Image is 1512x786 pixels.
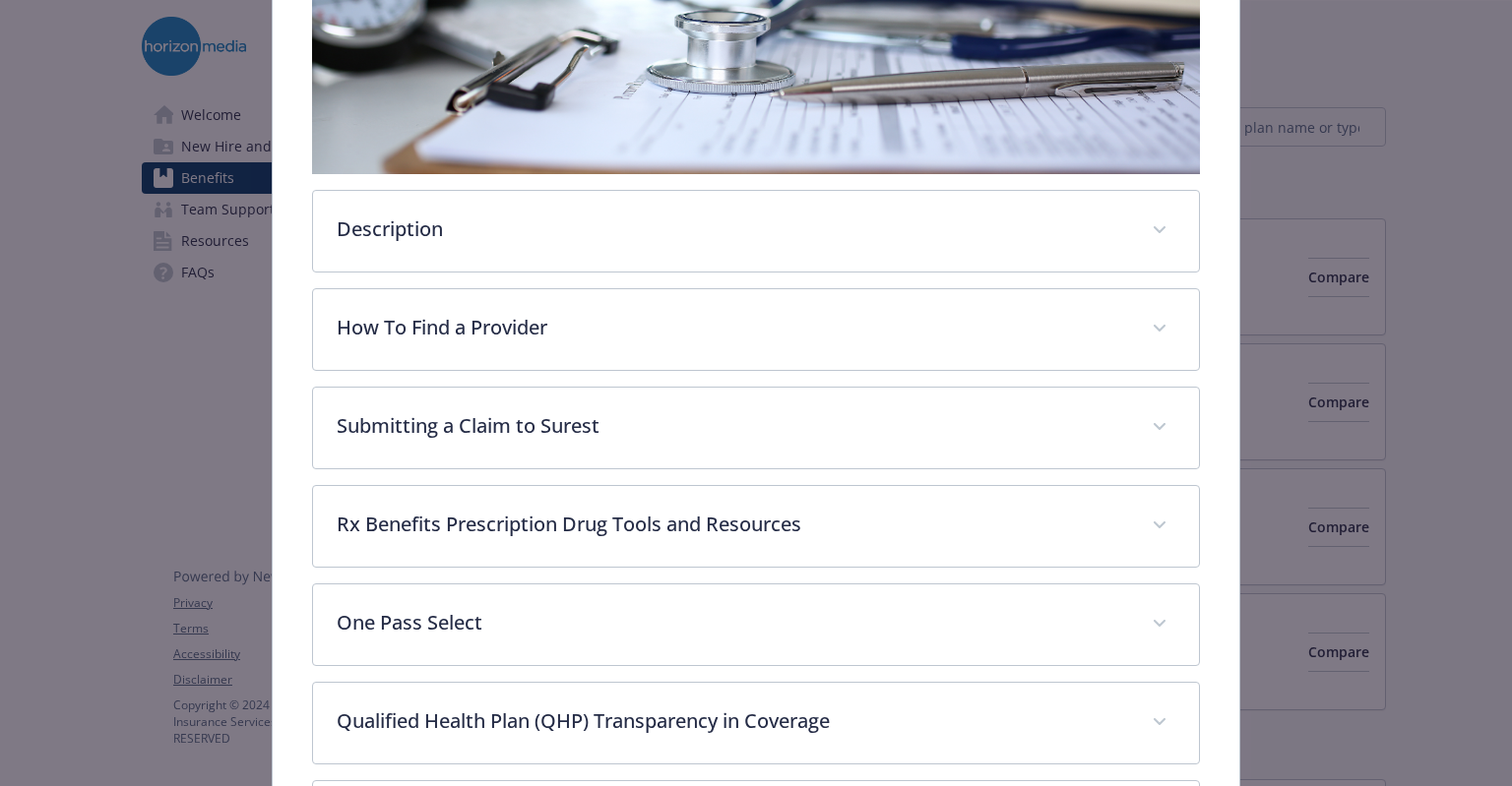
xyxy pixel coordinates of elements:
[313,683,1198,763] div: Qualified Health Plan (QHP) Transparency in Coverage
[337,608,1127,637] p: One Pass Select
[313,486,1198,567] div: Rx Benefits Prescription Drug Tools and Resources
[337,706,1127,736] p: Qualified Health Plan (QHP) Transparency in Coverage
[313,584,1198,665] div: One Pass Select
[313,388,1198,468] div: Submitting a Claim to Surest
[337,510,1127,539] p: Rx Benefits Prescription Drug Tools and Resources
[313,191,1198,272] div: Description
[337,313,1127,342] p: How To Find a Provider
[337,214,1127,244] p: Description
[313,289,1198,370] div: How To Find a Provider
[337,411,1127,441] p: Submitting a Claim to Surest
